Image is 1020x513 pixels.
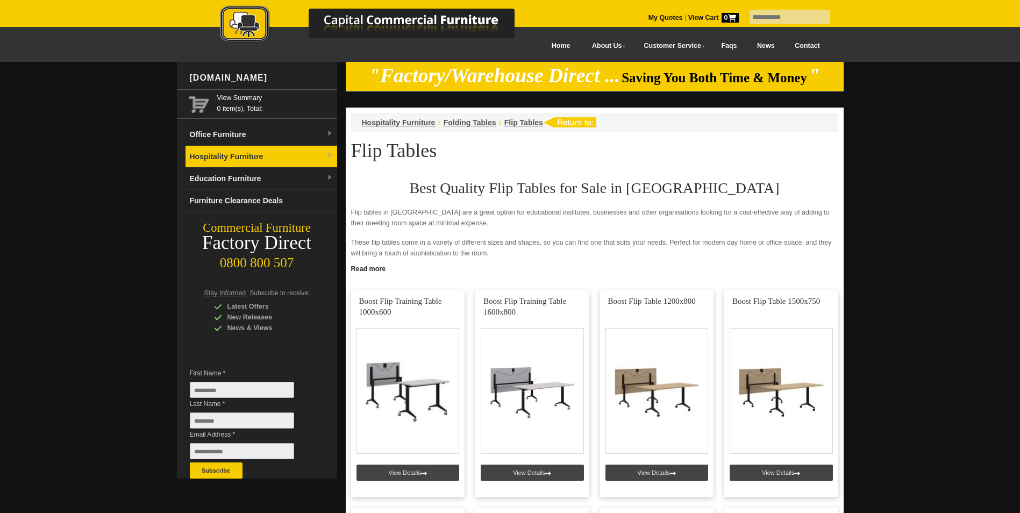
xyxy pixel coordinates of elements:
span: Email Address * [190,429,310,440]
a: Hospitality Furniture [362,118,436,127]
a: View Summary [217,92,333,103]
li: › [498,117,501,128]
a: My Quotes [648,14,683,22]
li: › [438,117,440,128]
div: Commercial Furniture [177,220,337,236]
em: " [809,65,820,87]
span: 0 [722,13,739,23]
input: Last Name * [190,412,294,429]
span: Subscribe to receive: [249,289,310,297]
a: Folding Tables [444,118,496,127]
span: Saving You Both Time & Money [622,70,807,85]
a: Education Furnituredropdown [186,168,337,190]
div: New Releases [214,312,316,323]
span: 0 item(s), Total: [217,92,333,112]
p: These flip tables come in a variety of different sizes and shapes, so you can find one that suits... [351,237,838,259]
div: Latest Offers [214,301,316,312]
div: News & Views [214,323,316,333]
a: Hospitality Furnituredropdown [186,146,337,168]
input: First Name * [190,382,294,398]
div: 0800 800 507 [177,250,337,270]
a: News [747,34,784,58]
p: Flip tables in [GEOGRAPHIC_DATA] are a great option for educational institutes, businesses and ot... [351,207,838,229]
a: Flip Tables [504,118,543,127]
button: Subscribe [190,462,242,479]
a: Furniture Clearance Deals [186,190,337,212]
span: Last Name * [190,398,310,409]
input: Email Address * [190,443,294,459]
div: Factory Direct [177,236,337,251]
a: Capital Commercial Furniture Logo [190,5,567,48]
a: View Cart0 [686,14,738,22]
img: dropdown [326,175,333,181]
img: dropdown [326,153,333,159]
a: Faqs [711,34,747,58]
span: First Name * [190,368,310,379]
h1: Flip Tables [351,140,838,161]
a: About Us [580,34,632,58]
a: Click to read more [346,261,844,274]
a: Customer Service [632,34,711,58]
a: Contact [784,34,830,58]
img: Capital Commercial Furniture Logo [190,5,567,45]
strong: View Cart [688,14,739,22]
h2: Best Quality Flip Tables for Sale in [GEOGRAPHIC_DATA] [351,180,838,196]
a: Office Furnituredropdown [186,124,337,146]
em: "Factory/Warehouse Direct ... [369,65,620,87]
img: return to [543,117,596,127]
div: [DOMAIN_NAME] [186,62,337,94]
span: Stay Informed [204,289,246,297]
img: dropdown [326,131,333,137]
